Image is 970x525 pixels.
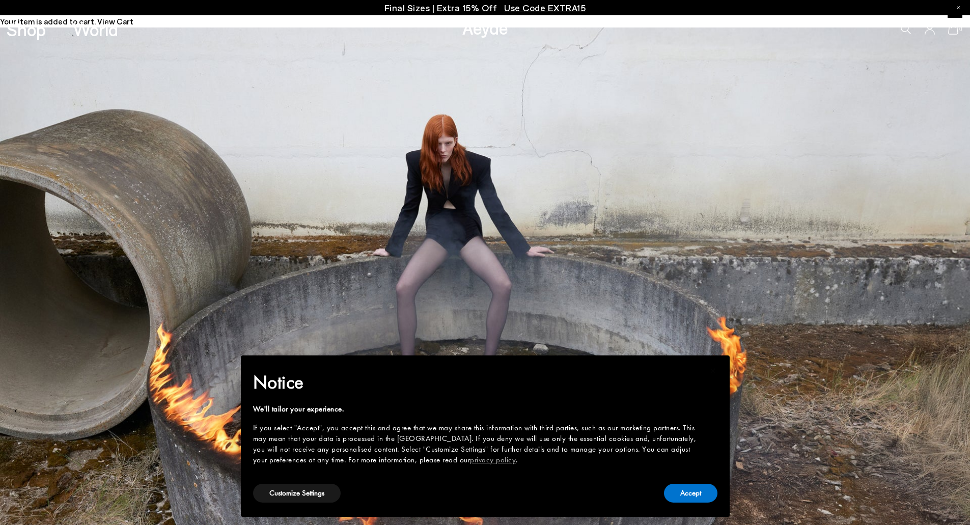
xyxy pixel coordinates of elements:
[701,358,726,383] button: Close this notice
[462,17,508,38] a: Aeyde
[253,423,701,465] div: If you select "Accept", you accept this and agree that we may share this information with third p...
[253,404,701,415] div: We'll tailor your experience.
[253,484,341,503] button: Customize Settings
[710,363,716,378] span: ×
[470,455,516,465] a: privacy policy
[664,484,717,503] button: Accept
[253,369,701,396] h2: Notice
[504,2,586,13] span: Navigate to /collections/ss25-final-sizes
[384,2,586,14] p: Final Sizes | Extra 15% Off
[7,20,46,38] a: Shop
[73,20,118,38] a: World
[958,26,963,32] span: 0
[948,23,958,35] a: 0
